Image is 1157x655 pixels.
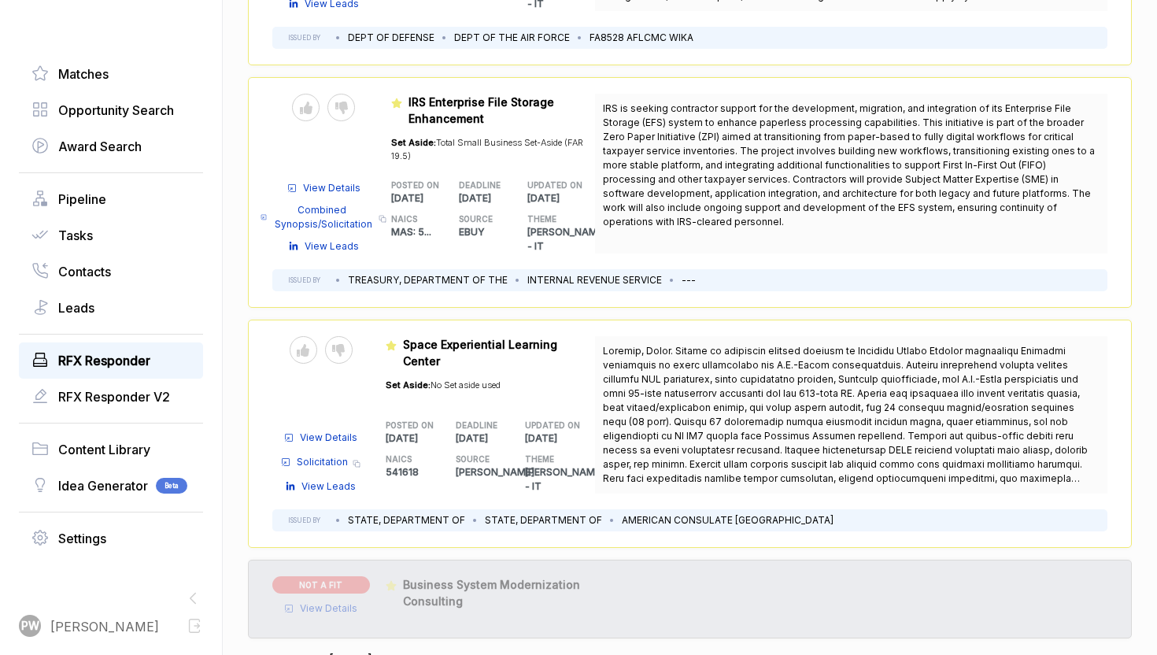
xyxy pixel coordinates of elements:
[21,618,39,635] span: PW
[281,455,348,469] a: Solicitation
[301,479,356,494] span: View Leads
[300,431,357,445] span: View Details
[403,578,580,608] span: Business System Modernization Consulting
[58,529,106,548] span: Settings
[525,420,570,431] h5: UPDATED ON
[459,191,527,205] p: [DATE]
[31,190,190,209] a: Pipeline
[31,65,190,83] a: Matches
[272,576,370,594] span: NOT A FIT
[391,226,431,238] span: MAS: 5 ...
[485,513,602,527] li: STATE, DEPARTMENT OF
[603,102,1095,228] span: IRS is seeking contractor support for the development, migration, and integration of its Enterpri...
[31,529,190,548] a: Settings
[527,191,596,205] p: [DATE]
[58,190,106,209] span: Pipeline
[303,181,360,195] span: View Details
[58,351,150,370] span: RFX Responder
[459,179,502,191] h5: DEADLINE
[391,137,436,148] span: Set Aside:
[622,513,834,527] li: AMERICAN CONSULATE [GEOGRAPHIC_DATA]
[386,465,456,479] p: 541618
[408,95,554,125] span: IRS Enterprise File Storage Enhancement
[58,298,94,317] span: Leads
[58,440,150,459] span: Content Library
[348,31,434,45] li: DEPT OF DEFENSE
[391,137,583,161] span: Total Small Business Set-Aside (FAR 19.5)
[31,298,190,317] a: Leads
[431,379,501,390] span: No Set aside used
[31,351,190,370] a: RFX Responder
[386,379,431,390] span: Set Aside:
[456,420,501,431] h5: DEADLINE
[58,226,93,245] span: Tasks
[459,213,502,225] h5: SOURCE
[288,33,320,43] h5: ISSUED BY
[58,476,148,495] span: Idea Generator
[31,476,190,495] a: Idea GeneratorBeta
[58,262,111,281] span: Contacts
[288,276,320,285] h5: ISSUED BY
[603,345,1088,498] span: Loremip, Dolor. Sitame co adipiscin elitsed doeiusm te Incididu Utlabo Etdolor magnaaliqu Enimadm...
[31,226,190,245] a: Tasks
[50,617,159,636] span: [PERSON_NAME]
[386,431,456,446] p: [DATE]
[31,440,190,459] a: Content Library
[527,225,596,253] p: [PERSON_NAME] - IT
[682,273,696,287] li: ---
[300,601,357,616] span: View Details
[348,273,508,287] li: TREASURY, DEPARTMENT OF THE
[454,31,570,45] li: DEPT OF THE AIR FORCE
[288,516,320,525] h5: ISSUED BY
[297,455,348,469] span: Solicitation
[391,191,460,205] p: [DATE]
[525,431,595,446] p: [DATE]
[58,101,174,120] span: Opportunity Search
[527,179,571,191] h5: UPDATED ON
[348,513,465,527] li: STATE, DEPARTMENT OF
[459,225,527,239] p: EBUY
[525,453,570,465] h5: THEME
[305,239,359,253] span: View Leads
[590,31,693,45] li: FA8528 AFLCMC WIKA
[273,203,374,231] span: Combined Synopsis/Solicitation
[31,101,190,120] a: Opportunity Search
[31,262,190,281] a: Contacts
[456,431,526,446] p: [DATE]
[527,273,662,287] li: INTERNAL REVENUE SERVICE
[31,387,190,406] a: RFX Responder V2
[58,65,109,83] span: Matches
[391,213,434,225] h5: NAICS
[156,478,187,494] span: Beta
[261,203,374,231] a: Combined Synopsis/Solicitation
[403,338,557,368] span: Space Experiential Learning Center
[391,179,434,191] h5: POSTED ON
[31,137,190,156] a: Award Search
[386,420,431,431] h5: POSTED ON
[456,465,526,479] p: [PERSON_NAME]
[58,387,170,406] span: RFX Responder V2
[386,453,431,465] h5: NAICS
[527,213,571,225] h5: THEME
[456,453,501,465] h5: SOURCE
[58,137,142,156] span: Award Search
[525,465,595,494] p: [PERSON_NAME] - IT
